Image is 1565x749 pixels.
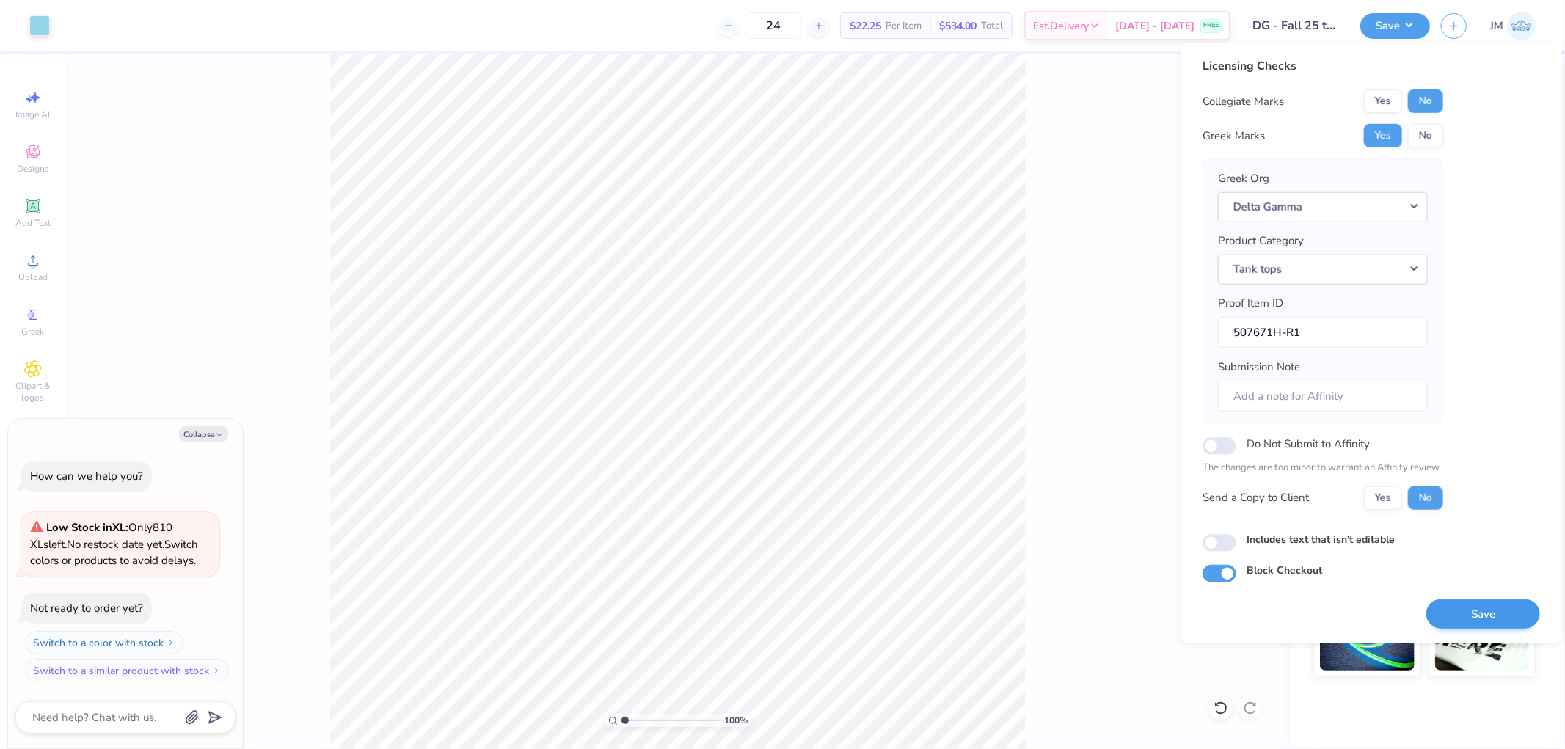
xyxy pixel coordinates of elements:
button: No [1408,124,1443,147]
div: Send a Copy to Client [1203,489,1309,506]
span: $534.00 [939,18,977,34]
label: Submission Note [1218,359,1300,376]
label: Includes text that isn't editable [1247,531,1395,547]
div: Not ready to order yet? [30,601,143,615]
span: Est. Delivery [1033,18,1089,34]
div: Collegiate Marks [1203,93,1284,110]
input: – – [745,12,802,39]
label: Greek Org [1218,170,1269,187]
button: Yes [1364,124,1402,147]
img: Joshua Macky Gaerlan [1507,12,1536,40]
div: How can we help you? [30,469,143,483]
button: Save [1360,13,1430,39]
button: Yes [1364,89,1402,113]
button: Tank tops [1218,254,1428,284]
button: Yes [1364,486,1402,509]
p: The changes are too minor to warrant an Affinity review. [1203,461,1443,475]
span: No restock date yet. [67,537,164,552]
button: Switch to a similar product with stock [25,659,229,682]
input: Add a note for Affinity [1218,380,1428,412]
span: Per Item [886,18,922,34]
span: Total [981,18,1003,34]
a: JM [1490,12,1536,40]
span: Upload [18,271,48,283]
button: Save [1426,599,1540,629]
strong: Low Stock in XL : [46,520,128,535]
div: Greek Marks [1203,128,1265,145]
span: FREE [1203,21,1219,31]
button: Switch to a color with stock [25,631,183,654]
button: Delta Gamma [1218,191,1428,222]
label: Proof Item ID [1218,295,1283,312]
span: Only 810 XLs left. Switch colors or products to avoid delays. [30,520,198,568]
span: Clipart & logos [7,380,59,403]
label: Product Category [1218,233,1304,249]
button: Collapse [179,426,228,442]
span: Add Text [15,217,51,229]
label: Do Not Submit to Affinity [1247,434,1370,453]
span: Image AI [16,109,51,120]
div: Licensing Checks [1203,57,1443,75]
input: Untitled Design [1241,11,1349,40]
label: Block Checkout [1247,563,1322,578]
span: $22.25 [850,18,881,34]
span: JM [1490,18,1503,34]
span: 100 % [724,714,748,727]
button: No [1408,89,1443,113]
img: Switch to a similar product with stock [212,666,221,675]
span: Designs [17,163,49,175]
img: Switch to a color with stock [167,638,175,647]
button: No [1408,486,1443,509]
span: Greek [22,326,45,337]
span: [DATE] - [DATE] [1115,18,1194,34]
